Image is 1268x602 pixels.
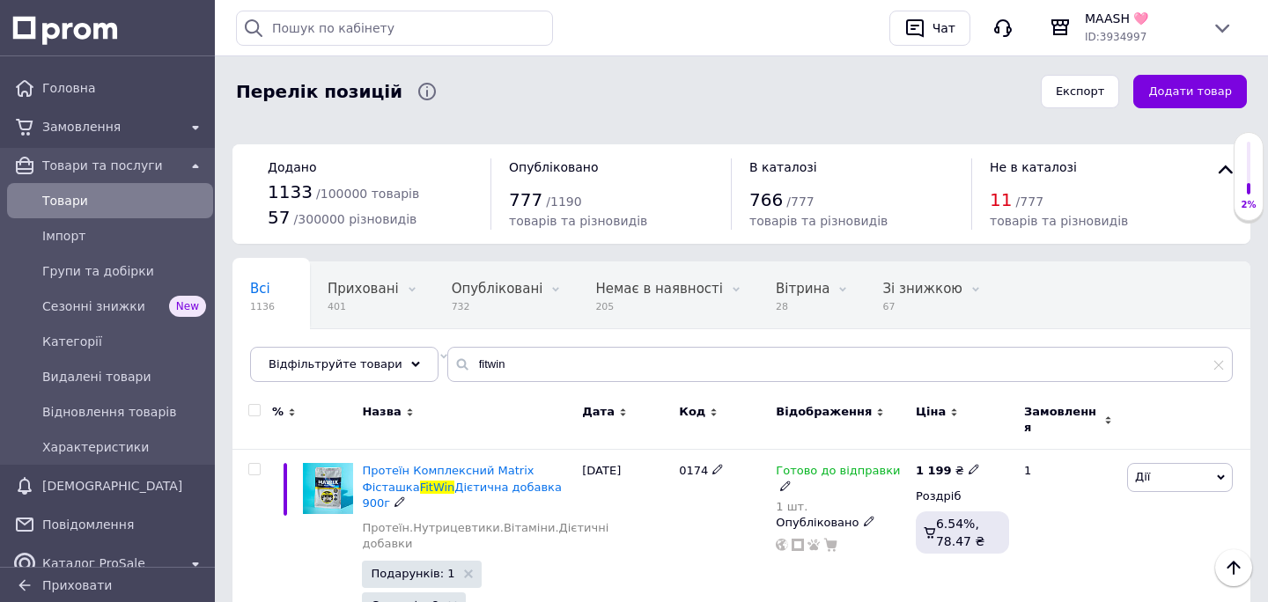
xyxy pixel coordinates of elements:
[1016,195,1043,209] span: / 777
[749,214,888,228] span: товарів та різновидів
[882,281,962,297] span: Зі знижкою
[269,357,402,371] span: Відфільтруйте товари
[1135,470,1150,483] span: Дії
[42,368,206,385] span: Видалені товари
[916,464,952,477] b: 1 199
[42,578,112,592] span: Приховати
[42,438,206,456] span: Характеристики
[268,181,313,202] span: 1133
[250,348,431,363] span: Опубліковані, В наявності
[452,281,543,297] span: Опубліковані
[268,160,316,174] span: Додано
[595,281,723,297] span: Немає в наявності
[882,300,962,313] span: 67
[42,403,206,421] span: Відновлення товарів
[42,118,178,136] span: Замовлення
[916,488,1009,504] div: Роздріб
[1133,75,1247,109] button: Додати товар
[916,404,946,420] span: Ціна
[42,554,178,572] span: Каталог ProSale
[1085,31,1146,43] span: ID: 3934997
[1024,404,1100,436] span: Замовлення
[990,160,1077,174] span: Не в каталозі
[776,464,900,482] span: Готово до відправки
[362,464,561,509] a: Протеїн Комплексний Matrix ФісташкаFitWinДієтична добавка 900г
[776,500,907,513] div: 1 шт.
[990,214,1128,228] span: товарів та різновидів
[786,195,814,209] span: / 777
[929,15,959,41] div: Чат
[272,404,284,420] span: %
[1235,199,1263,211] div: 2%
[776,300,829,313] span: 28
[452,300,543,313] span: 732
[42,192,206,209] span: Товари
[236,11,553,46] input: Пошук по кабінету
[679,464,708,477] span: 0174
[546,195,581,209] span: / 1190
[169,296,206,317] span: New
[371,568,454,579] span: Подарунків: 1
[328,300,399,313] span: 401
[776,281,829,297] span: Вітрина
[362,404,401,420] span: Назва
[42,227,206,245] span: Імпорт
[328,281,399,297] span: Приховані
[1085,10,1198,27] span: MAASH 🩷
[303,463,353,513] img: Протеин Комплексный Matrix Фисташка FitWin Диетическая добавка 900г
[509,214,647,228] span: товарів та різновидів
[509,189,542,210] span: 777
[316,187,419,201] span: / 100000 товарів
[42,477,206,495] span: [DEMOGRAPHIC_DATA]
[420,481,455,494] span: FitWin
[42,516,206,533] span: Повідомлення
[990,189,1012,210] span: 11
[447,347,1233,382] input: Пошук по назві позиції, артикулу і пошуковим запитам
[936,517,984,548] span: 6.54%, 78.47 ₴
[509,160,599,174] span: Опубліковано
[749,160,817,174] span: В каталозі
[250,300,275,313] span: 1136
[776,404,872,420] span: Відображення
[1215,549,1252,586] button: Наверх
[362,464,534,493] span: Протеїн Комплексний Matrix Фісташка
[582,404,615,420] span: Дата
[42,333,206,350] span: Категорії
[268,207,290,228] span: 57
[42,157,178,174] span: Товари та послуги
[42,79,206,97] span: Головна
[595,300,723,313] span: 205
[294,212,417,226] span: / 300000 різновидів
[236,79,402,105] span: Перелік позицій
[362,520,608,552] a: Протеїн.Нутрицевтики.Вітаміни.Дієтичні добавки
[679,404,705,420] span: Код
[42,297,162,315] span: Сезонні знижки
[42,262,206,280] span: Групи та добірки
[250,281,270,297] span: Всі
[1041,75,1120,109] button: Експорт
[362,481,561,510] span: Дієтична добавка 900г
[916,463,980,479] div: ₴
[749,189,783,210] span: 766
[776,515,907,531] div: Опубліковано
[889,11,970,46] button: Чат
